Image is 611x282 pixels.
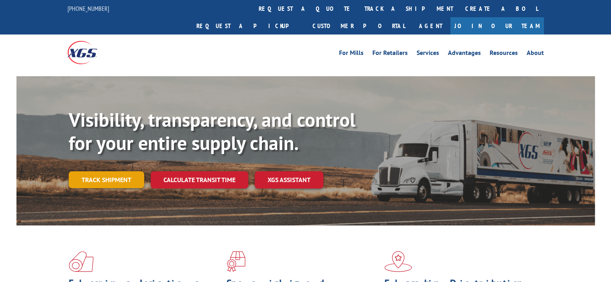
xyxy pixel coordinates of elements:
[339,50,364,59] a: For Mills
[69,251,94,272] img: xgs-icon-total-supply-chain-intelligence-red
[69,107,356,155] b: Visibility, transparency, and control for your entire supply chain.
[255,171,323,189] a: XGS ASSISTANT
[67,4,109,12] a: [PHONE_NUMBER]
[490,50,518,59] a: Resources
[417,50,439,59] a: Services
[190,17,307,34] a: Request a pickup
[384,251,412,272] img: xgs-icon-flagship-distribution-model-red
[151,171,248,189] a: Calculate transit time
[227,251,245,272] img: xgs-icon-focused-on-flooring-red
[69,171,144,188] a: Track shipment
[448,50,481,59] a: Advantages
[307,17,411,34] a: Customer Portal
[527,50,544,59] a: About
[411,17,450,34] a: Agent
[450,17,544,34] a: Join Our Team
[372,50,408,59] a: For Retailers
